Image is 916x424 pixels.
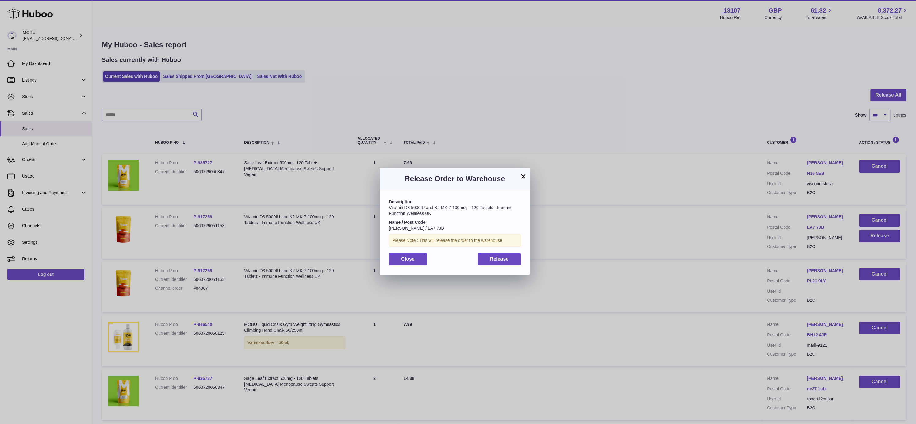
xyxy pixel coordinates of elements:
span: Vitamin D3 5000IU and K2 MK-7 100mcg - 120 Tablets - Immune Function Wellness UK [389,205,512,216]
span: Close [401,256,415,262]
strong: Description [389,199,412,204]
span: [PERSON_NAME] / LA7 7JB [389,226,444,231]
button: × [519,173,527,180]
span: Release [490,256,509,262]
button: Close [389,253,427,265]
div: Please Note : This will release the order to the warehouse [389,234,521,247]
strong: Name / Post Code [389,220,425,225]
h3: Release Order to Warehouse [389,174,521,184]
button: Release [478,253,521,265]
